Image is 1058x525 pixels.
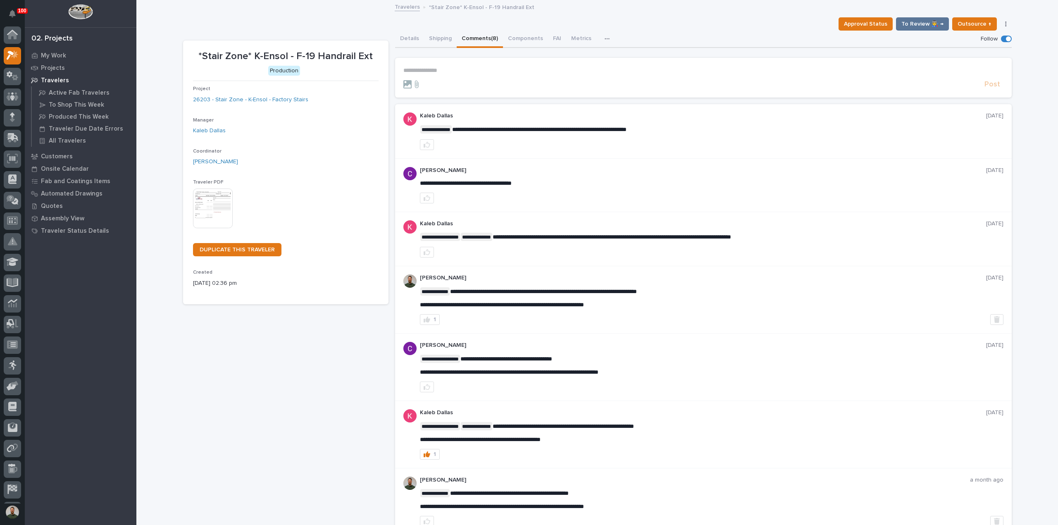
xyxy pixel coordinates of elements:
button: users-avatar [4,504,21,521]
p: Onsite Calendar [41,165,89,173]
span: To Review 👨‍🏭 → [901,19,944,29]
button: Outsource ↑ [952,17,997,31]
a: Automated Drawings [25,187,136,200]
img: ACg8ocJFQJZtOpq0mXhEl6L5cbQXDkmdPAf0fdoBPnlMfqfX=s96-c [403,220,417,234]
img: AItbvmm9XFGwq9MR7ZO9lVE1d7-1VhVxQizPsTd1Fh95=s96-c [403,167,417,180]
p: Travelers [41,77,69,84]
div: 1 [434,451,436,457]
span: Project [193,86,210,91]
button: like this post [420,193,434,203]
img: Workspace Logo [68,4,93,19]
button: 1 [420,449,440,460]
button: Shipping [424,31,457,48]
a: [PERSON_NAME] [193,157,238,166]
p: [PERSON_NAME] [420,274,986,282]
button: like this post [420,382,434,392]
a: Produced This Week [32,111,136,122]
img: AATXAJw4slNr5ea0WduZQVIpKGhdapBAGQ9xVsOeEvl5=s96-c [403,477,417,490]
span: DUPLICATE THIS TRAVELER [200,247,275,253]
button: Post [981,80,1003,89]
span: Post [984,80,1000,89]
p: [DATE] 02:36 pm [193,279,379,288]
a: Projects [25,62,136,74]
p: Automated Drawings [41,190,102,198]
p: [DATE] [986,409,1003,416]
a: Onsite Calendar [25,162,136,175]
p: Active Fab Travelers [49,89,110,97]
p: Follow [981,36,998,43]
a: To Shop This Week [32,99,136,110]
a: Assembly View [25,212,136,224]
p: Kaleb Dallas [420,112,986,119]
img: AItbvmm9XFGwq9MR7ZO9lVE1d7-1VhVxQizPsTd1Fh95=s96-c [403,342,417,355]
span: Manager [193,118,214,123]
p: Customers [41,153,73,160]
a: Kaleb Dallas [193,126,226,135]
button: like this post [420,247,434,258]
button: Approval Status [839,17,893,31]
p: My Work [41,52,66,60]
p: [PERSON_NAME] [420,167,986,174]
button: like this post [420,139,434,150]
a: Travelers [395,2,420,11]
button: Details [395,31,424,48]
p: [PERSON_NAME] [420,342,986,349]
span: Created [193,270,212,275]
img: ACg8ocJFQJZtOpq0mXhEl6L5cbQXDkmdPAf0fdoBPnlMfqfX=s96-c [403,409,417,422]
p: [DATE] [986,112,1003,119]
button: Notifications [4,5,21,22]
span: Approval Status [844,19,887,29]
p: Produced This Week [49,113,109,121]
a: My Work [25,49,136,62]
p: *Stair Zone* K-Ensol - F-19 Handrail Ext [193,50,379,62]
span: Coordinator [193,149,222,154]
p: Fab and Coatings Items [41,178,110,185]
a: Active Fab Travelers [32,87,136,98]
span: Outsource ↑ [958,19,991,29]
p: [DATE] [986,274,1003,282]
span: Traveler PDF [193,180,224,185]
p: [DATE] [986,167,1003,174]
p: [DATE] [986,342,1003,349]
div: Production [268,66,300,76]
p: To Shop This Week [49,101,104,109]
img: AATXAJw4slNr5ea0WduZQVIpKGhdapBAGQ9xVsOeEvl5=s96-c [403,274,417,288]
a: Quotes [25,200,136,212]
div: Notifications100 [10,10,21,23]
a: Travelers [25,74,136,86]
a: Customers [25,150,136,162]
button: Delete post [990,314,1003,325]
p: All Travelers [49,137,86,145]
p: Traveler Due Date Errors [49,125,123,133]
p: [DATE] [986,220,1003,227]
div: 1 [434,317,436,322]
p: Assembly View [41,215,84,222]
p: a month ago [970,477,1003,484]
a: 26203 - Stair Zone - K-Ensol - Factory Stairs [193,95,308,104]
p: Kaleb Dallas [420,220,986,227]
p: Traveler Status Details [41,227,109,235]
a: Traveler Status Details [25,224,136,237]
p: 100 [18,8,26,14]
button: Components [503,31,548,48]
button: Comments (8) [457,31,503,48]
p: Kaleb Dallas [420,409,986,416]
img: ACg8ocJFQJZtOpq0mXhEl6L5cbQXDkmdPAf0fdoBPnlMfqfX=s96-c [403,112,417,126]
a: Traveler Due Date Errors [32,123,136,134]
p: *Stair Zone* K-Ensol - F-19 Handrail Ext [429,2,534,11]
button: To Review 👨‍🏭 → [896,17,949,31]
a: Fab and Coatings Items [25,175,136,187]
button: 1 [420,314,440,325]
p: Projects [41,64,65,72]
p: Quotes [41,203,63,210]
a: DUPLICATE THIS TRAVELER [193,243,281,256]
div: 02. Projects [31,34,73,43]
button: Metrics [566,31,596,48]
button: FAI [548,31,566,48]
a: All Travelers [32,135,136,146]
p: [PERSON_NAME] [420,477,970,484]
